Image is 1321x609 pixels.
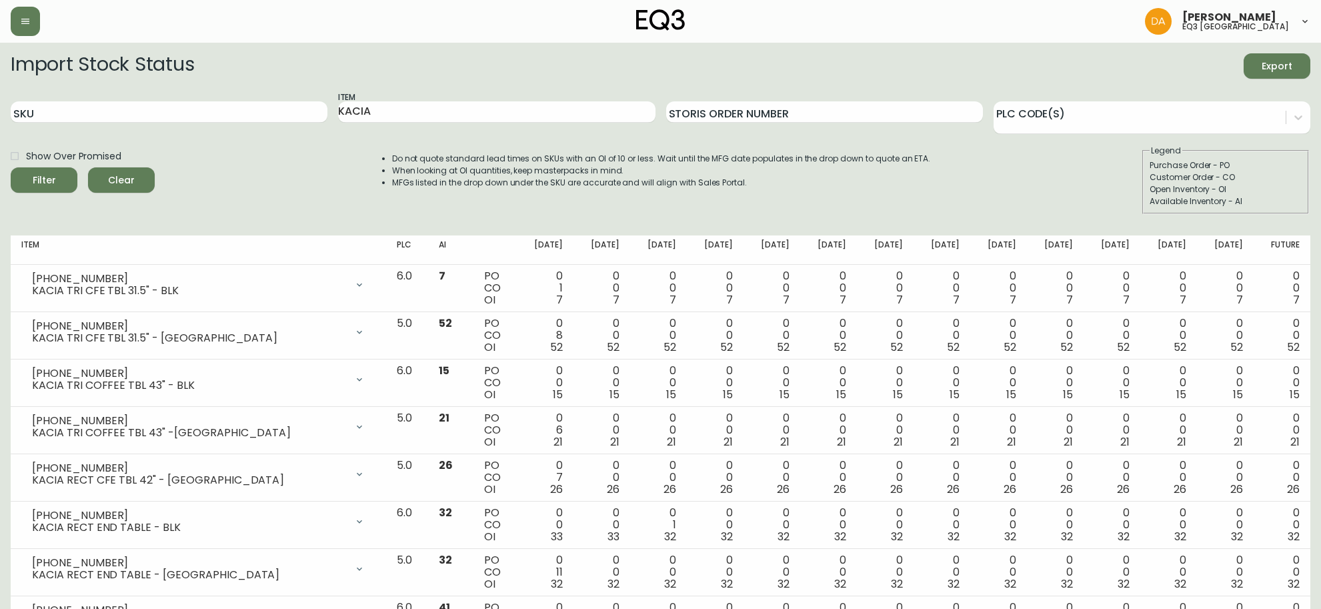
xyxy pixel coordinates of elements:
[754,318,790,354] div: 0 0
[484,387,495,402] span: OI
[896,292,903,308] span: 7
[551,576,563,592] span: 32
[1151,460,1186,496] div: 0 0
[484,412,506,448] div: PO CO
[641,365,676,401] div: 0 0
[868,270,903,306] div: 0 0
[836,387,846,402] span: 15
[1208,318,1243,354] div: 0 0
[609,387,619,402] span: 15
[1287,482,1300,497] span: 26
[914,235,970,265] th: [DATE]
[868,365,903,401] div: 0 0
[1150,183,1302,195] div: Open Inventory - OI
[1254,235,1310,265] th: Future
[439,410,449,426] span: 21
[11,235,386,265] th: Item
[386,312,427,360] td: 5.0
[891,576,903,592] span: 32
[641,460,676,496] div: 0 0
[1150,171,1302,183] div: Customer Order - CO
[891,529,903,544] span: 32
[698,365,733,401] div: 0 0
[1118,529,1130,544] span: 32
[811,318,846,354] div: 0 0
[1094,270,1130,306] div: 0 0
[607,340,619,355] span: 52
[1027,235,1084,265] th: [DATE]
[584,507,619,543] div: 0 0
[664,576,676,592] span: 32
[1061,576,1073,592] span: 32
[953,292,960,308] span: 7
[754,554,790,590] div: 0 0
[950,434,960,450] span: 21
[1150,195,1302,207] div: Available Inventory - AI
[32,380,346,392] div: KACIA TRI COFFEE TBL 43" - BLK
[1004,576,1016,592] span: 32
[641,412,676,448] div: 0 0
[840,292,846,308] span: 7
[1174,529,1186,544] span: 32
[1038,365,1073,401] div: 0 0
[1038,270,1073,306] div: 0 0
[636,9,686,31] img: logo
[783,292,790,308] span: 7
[1123,292,1130,308] span: 7
[1038,318,1073,354] div: 0 0
[981,507,1016,543] div: 0 0
[553,387,563,402] span: 15
[1151,270,1186,306] div: 0 0
[32,332,346,344] div: KACIA TRI CFE TBL 31.5" - [GEOGRAPHIC_DATA]
[32,462,346,474] div: [PHONE_NUMBER]
[484,434,495,450] span: OI
[868,460,903,496] div: 0 0
[99,172,144,189] span: Clear
[1151,318,1186,354] div: 0 0
[439,552,452,568] span: 32
[1094,412,1130,448] div: 0 0
[667,434,676,450] span: 21
[517,235,573,265] th: [DATE]
[687,235,744,265] th: [DATE]
[666,387,676,402] span: 15
[1094,554,1130,590] div: 0 0
[981,365,1016,401] div: 0 0
[698,507,733,543] div: 0 0
[1264,507,1300,543] div: 0 0
[584,412,619,448] div: 0 0
[924,270,960,306] div: 0 0
[948,576,960,592] span: 32
[21,412,375,442] div: [PHONE_NUMBER]KACIA TRI COFFEE TBL 43" -[GEOGRAPHIC_DATA]
[32,474,346,486] div: KACIA RECT CFE TBL 42" - [GEOGRAPHIC_DATA]
[754,507,790,543] div: 0 0
[32,415,346,427] div: [PHONE_NUMBER]
[610,434,619,450] span: 21
[970,235,1027,265] th: [DATE]
[584,460,619,496] div: 0 0
[834,576,846,592] span: 32
[754,365,790,401] div: 0 0
[584,554,619,590] div: 0 0
[551,529,563,544] span: 33
[811,507,846,543] div: 0 0
[1176,387,1186,402] span: 15
[484,554,506,590] div: PO CO
[1151,507,1186,543] div: 0 0
[484,270,506,306] div: PO CO
[32,427,346,439] div: KACIA TRI COFFEE TBL 43" -[GEOGRAPHIC_DATA]
[1288,576,1300,592] span: 32
[811,554,846,590] div: 0 0
[484,318,506,354] div: PO CO
[981,460,1016,496] div: 0 0
[721,576,733,592] span: 32
[698,460,733,496] div: 0 0
[439,268,445,283] span: 7
[32,320,346,332] div: [PHONE_NUMBER]
[439,363,449,378] span: 15
[607,576,619,592] span: 32
[386,454,427,502] td: 5.0
[1151,365,1186,401] div: 0 0
[641,554,676,590] div: 0 0
[1140,235,1197,265] th: [DATE]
